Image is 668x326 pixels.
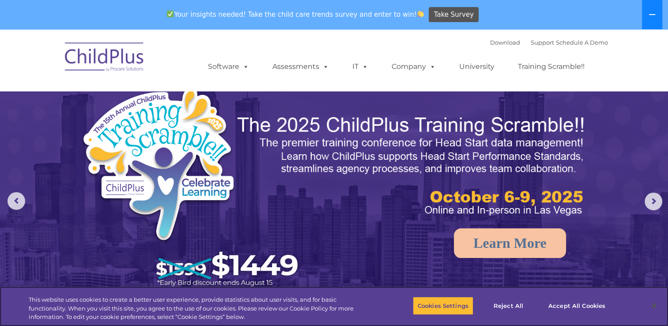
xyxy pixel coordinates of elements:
[163,6,428,23] span: Your insights needed! Take the child care trends survey and enter to win!
[509,58,593,76] a: Training Scramble!!
[417,11,424,17] img: 👏
[490,39,520,46] a: Download
[490,39,608,46] font: |
[413,296,473,315] button: Cookies Settings
[556,39,608,46] a: Schedule A Demo
[29,296,367,322] div: This website uses cookies to create a better user experience, provide statistics about user visit...
[450,58,503,76] a: University
[434,7,474,23] span: Take Survey
[343,58,377,76] a: IT
[167,11,174,17] img: ✅
[199,58,258,76] a: Software
[429,7,479,23] a: Take Survey
[123,58,150,65] span: Last name
[60,36,149,80] img: ChildPlus by Procare Solutions
[123,95,160,101] span: Phone number
[383,58,445,76] a: Company
[481,296,536,315] button: Reject All
[264,58,338,76] a: Assessments
[644,296,664,315] button: Close
[531,39,554,46] a: Support
[543,296,610,315] button: Accept All Cookies
[454,228,566,258] a: Learn More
